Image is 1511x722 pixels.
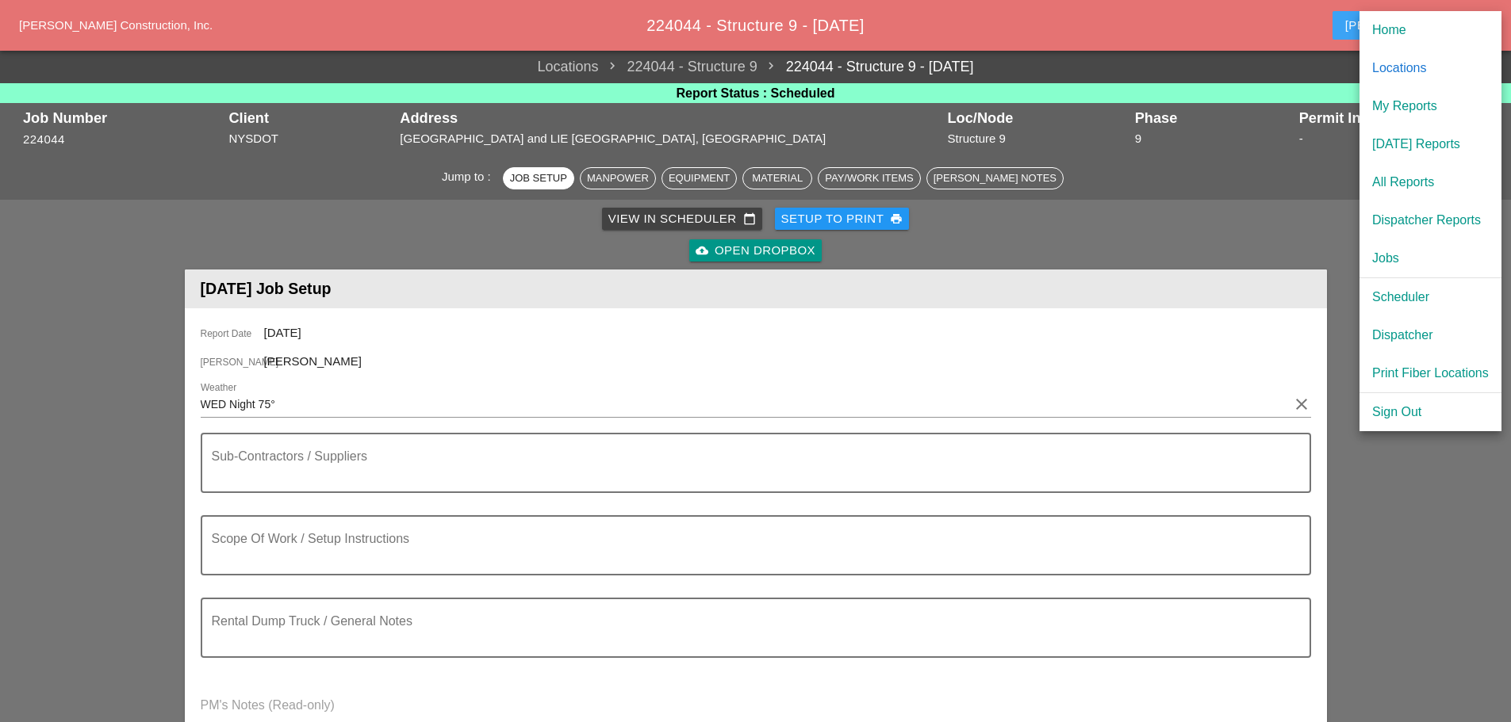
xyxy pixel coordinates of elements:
[1372,59,1489,78] div: Locations
[212,618,1287,656] textarea: Rental Dump Truck / General Notes
[1135,130,1291,148] div: 9
[948,110,1127,126] div: Loc/Node
[934,170,1057,186] div: [PERSON_NAME] Notes
[608,210,756,228] div: View in Scheduler
[696,242,815,260] div: Open Dropbox
[201,392,1289,417] input: Weather
[948,130,1127,148] div: Structure 9
[602,208,762,230] a: View in Scheduler
[1360,201,1501,239] a: Dispatcher Reports
[1345,16,1473,35] div: [PERSON_NAME]
[19,18,213,32] a: [PERSON_NAME] Construction, Inc.
[742,167,812,189] button: Material
[510,170,567,186] div: Job Setup
[689,239,822,262] a: Open Dropbox
[228,110,392,126] div: Client
[818,167,920,189] button: Pay/Work Items
[1372,403,1489,422] div: Sign Out
[580,167,656,189] button: Manpower
[201,327,264,341] span: Report Date
[201,355,264,369] span: [PERSON_NAME]
[1372,211,1489,230] div: Dispatcher Reports
[757,56,974,78] a: 224044 - Structure 9 - [DATE]
[1299,110,1488,126] div: Permit Info
[1135,110,1291,126] div: Phase
[1372,326,1489,345] div: Dispatcher
[1360,239,1501,277] a: Jobs
[1360,87,1501,125] a: My Reports
[1360,49,1501,87] a: Locations
[743,212,756,225] i: calendar_today
[23,110,221,126] div: Job Number
[212,453,1287,491] textarea: Sub-Contractors / Suppliers
[662,167,737,189] button: Equipment
[1360,11,1501,49] a: Home
[1372,21,1489,40] div: Home
[1360,163,1501,201] a: All Reports
[781,210,903,228] div: Setup to Print
[212,536,1287,574] textarea: Scope Of Work / Setup Instructions
[926,167,1064,189] button: [PERSON_NAME] Notes
[1292,395,1311,414] i: clear
[503,167,574,189] button: Job Setup
[264,354,362,368] span: [PERSON_NAME]
[1360,354,1501,392] a: Print Fiber Locations
[1299,130,1488,148] div: -
[775,208,910,230] button: Setup to Print
[890,212,903,225] i: print
[669,170,730,186] div: Equipment
[23,131,65,149] button: 224044
[264,326,301,339] span: [DATE]
[228,130,392,148] div: NYSDOT
[1372,135,1489,154] div: [DATE] Reports
[696,244,708,257] i: cloud_upload
[1360,125,1501,163] a: [DATE] Reports
[538,56,599,78] a: Locations
[587,170,649,186] div: Manpower
[1372,249,1489,268] div: Jobs
[1372,173,1489,192] div: All Reports
[750,170,805,186] div: Material
[1360,316,1501,354] a: Dispatcher
[825,170,913,186] div: Pay/Work Items
[1333,11,1486,40] button: [PERSON_NAME]
[400,130,939,148] div: [GEOGRAPHIC_DATA] and LIE [GEOGRAPHIC_DATA], [GEOGRAPHIC_DATA]
[1372,97,1489,116] div: My Reports
[185,269,1327,308] header: [DATE] Job Setup
[1360,278,1501,316] a: Scheduler
[646,17,865,34] span: 224044 - Structure 9 - [DATE]
[442,170,497,183] span: Jump to :
[1372,288,1489,307] div: Scheduler
[400,110,939,126] div: Address
[599,56,757,78] span: 224044 - Structure 9
[1372,364,1489,383] div: Print Fiber Locations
